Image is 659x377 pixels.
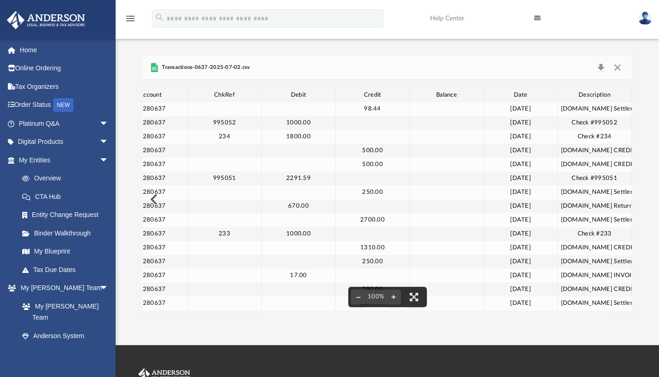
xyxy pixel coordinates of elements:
[484,102,558,116] div: [DATE]
[484,116,558,130] div: [DATE]
[558,297,632,310] div: [DOMAIN_NAME] Settlement 000022563490002
[336,297,410,310] div: 1670.00
[13,169,123,188] a: Overview
[262,88,336,102] div: Debit
[336,283,410,297] div: 250.00
[484,158,558,172] div: [DATE]
[188,227,262,241] div: 233
[558,283,632,297] div: [DOMAIN_NAME] CREDIT XXXXX0493
[114,116,188,130] div: 10280637
[558,213,632,227] div: [DOMAIN_NAME] Settlement 000022598433434
[125,18,136,24] a: menu
[262,199,336,213] div: 670.00
[160,63,250,72] span: Transactions-0637-2025-07-02.csv
[262,269,336,283] div: 17.00
[53,98,74,112] div: NEW
[143,88,632,310] div: grid
[336,158,410,172] div: 500.00
[114,158,188,172] div: 10280637
[6,151,123,169] a: My Entitiesarrow_drop_down
[188,172,262,185] div: 995051
[4,11,88,29] img: Anderson Advisors Platinum Portal
[484,88,558,102] div: Date
[262,172,336,185] div: 2291.59
[484,213,558,227] div: [DATE]
[558,172,632,185] div: Check #995051
[114,269,188,283] div: 10280637
[609,61,626,74] button: Close
[114,255,188,269] div: 10280637
[484,283,558,297] div: [DATE]
[114,283,188,297] div: 10280637
[13,327,118,345] a: Anderson System
[484,241,558,255] div: [DATE]
[484,255,558,269] div: [DATE]
[13,206,123,224] a: Entity Change Request
[99,279,118,298] span: arrow_drop_down
[6,96,123,115] a: Order StatusNEW
[114,185,188,199] div: 10280637
[484,185,558,199] div: [DATE]
[114,130,188,144] div: 10280637
[262,116,336,130] div: 1000.00
[336,255,410,269] div: 250.00
[99,151,118,170] span: arrow_drop_down
[188,130,262,144] div: 234
[99,114,118,133] span: arrow_drop_down
[6,59,123,78] a: Online Ordering
[351,287,366,307] button: Zoom out
[336,88,410,102] div: Credit
[592,61,609,74] button: Download
[638,12,652,25] img: User Pic
[125,13,136,24] i: menu
[114,227,188,241] div: 10280637
[262,130,336,144] div: 1800.00
[114,213,188,227] div: 10280637
[262,227,336,241] div: 1000.00
[114,172,188,185] div: 10280637
[404,287,424,307] button: Enter fullscreen
[13,260,123,279] a: Tax Due Dates
[558,227,632,241] div: Check #233
[6,77,123,96] a: Tax Organizers
[558,102,632,116] div: [DOMAIN_NAME] Settlement 000022784582722
[336,241,410,255] div: 1310.00
[188,116,262,130] div: 995052
[558,144,632,158] div: [DOMAIN_NAME] CREDIT XXXXX5593
[114,88,188,102] div: Account
[114,241,188,255] div: 10280637
[336,213,410,227] div: 2700.00
[484,172,558,185] div: [DATE]
[143,56,632,319] div: Preview
[558,255,632,269] div: [DOMAIN_NAME] Settlement 000022595883874
[143,186,163,212] button: Previous File
[558,130,632,144] div: Check #234
[6,279,118,297] a: My [PERSON_NAME] Teamarrow_drop_down
[13,187,123,206] a: CTA Hub
[558,158,632,172] div: [DOMAIN_NAME] CREDIT XXXXX7459
[99,133,118,152] span: arrow_drop_down
[6,41,123,59] a: Home
[484,199,558,213] div: [DATE]
[6,114,123,133] a: Platinum Q&Aarrow_drop_down
[484,297,558,310] div: [DATE]
[484,130,558,144] div: [DATE]
[13,297,113,327] a: My [PERSON_NAME] Team
[410,88,484,102] div: Balance
[386,287,401,307] button: Zoom in
[484,144,558,158] div: [DATE]
[6,133,123,151] a: Digital Productsarrow_drop_down
[558,116,632,130] div: Check #995052
[558,88,632,102] div: Description
[484,227,558,241] div: [DATE]
[484,269,558,283] div: [DATE]
[336,144,410,158] div: 500.00
[114,102,188,116] div: 10280637
[114,144,188,158] div: 10280637
[558,269,632,283] div: [DOMAIN_NAME] INVOICE XXXXX9514
[558,185,632,199] div: [DOMAIN_NAME] Settlement 000022614983482
[336,102,410,116] div: 98.44
[143,80,632,319] div: File preview
[558,199,632,213] div: [DOMAIN_NAME] Return 000022603316366
[558,241,632,255] div: [DOMAIN_NAME] CREDIT XXXXX2678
